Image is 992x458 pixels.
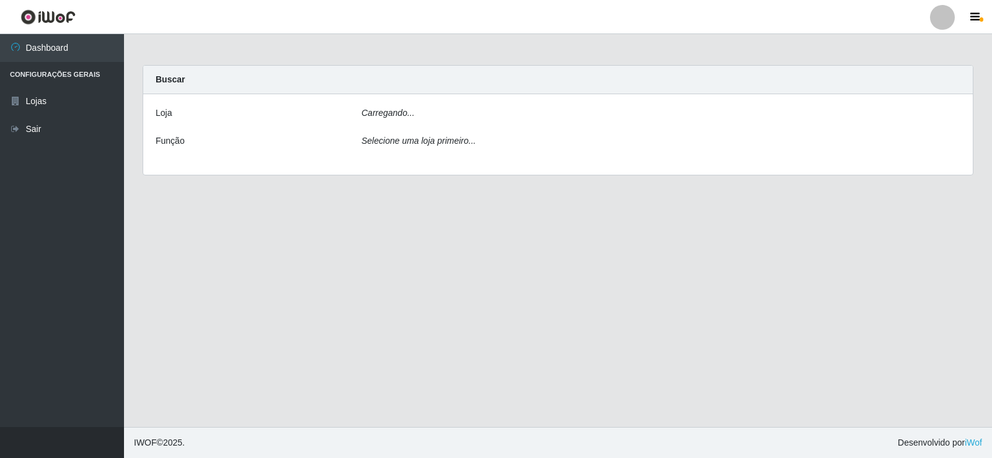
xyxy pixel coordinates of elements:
[361,136,476,146] i: Selecione uma loja primeiro...
[965,438,982,447] a: iWof
[20,9,76,25] img: CoreUI Logo
[156,107,172,120] label: Loja
[361,108,415,118] i: Carregando...
[898,436,982,449] span: Desenvolvido por
[134,436,185,449] span: © 2025 .
[156,74,185,84] strong: Buscar
[156,134,185,148] label: Função
[134,438,157,447] span: IWOF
